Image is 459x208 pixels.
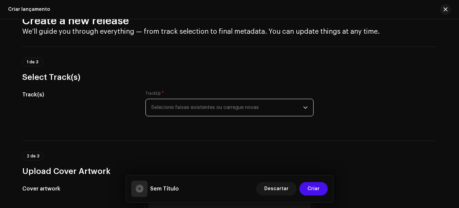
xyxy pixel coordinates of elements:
[151,99,303,116] span: Selecione faixas existentes ou carregue novas
[303,99,308,116] div: dropdown trigger
[22,91,135,99] h5: Track(s)
[307,182,320,196] span: Criar
[256,182,297,196] button: Descartar
[150,185,179,193] h5: Sem Título
[299,182,328,196] button: Criar
[22,166,437,177] h3: Upload Cover Artwork
[145,91,164,96] label: Track(s)
[22,28,437,36] h4: We’ll guide you through everything — from track selection to final metadata. You can update thing...
[264,182,289,196] span: Descartar
[22,185,135,193] h5: Cover artwork
[22,72,437,83] h3: Select Track(s)
[22,14,437,28] h2: Create a new release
